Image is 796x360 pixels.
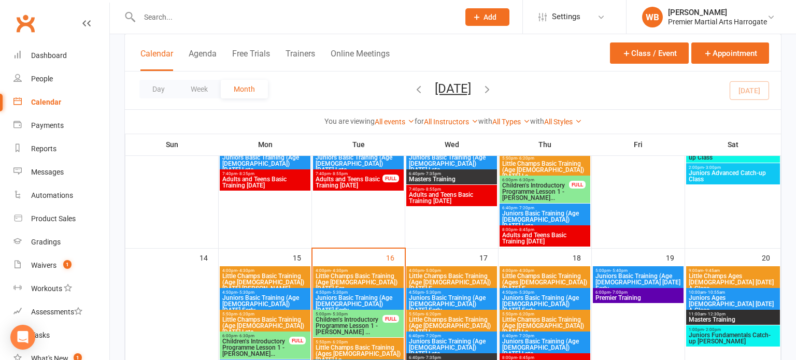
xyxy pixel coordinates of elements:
[592,134,685,155] th: Fri
[502,290,588,295] span: 4:50pm
[415,117,424,125] strong: for
[424,187,441,192] span: - 8:55pm
[13,91,109,114] a: Calendar
[31,238,61,246] div: Gradings
[502,268,588,273] span: 4:00pm
[408,171,495,176] span: 6:40pm
[688,327,778,332] span: 1:00pm
[13,277,109,300] a: Workouts
[408,338,495,357] span: Juniors Basic Training (Age [DEMOGRAPHIC_DATA]) [DATE] Late
[136,10,452,24] input: Search...
[331,312,348,316] span: - 5:30pm
[424,290,441,295] span: - 5:30pm
[331,290,348,295] span: - 5:30pm
[408,312,495,316] span: 5:50pm
[517,178,534,182] span: - 6:30pm
[315,312,383,316] span: 5:00pm
[221,80,268,98] button: Month
[315,154,402,173] span: Juniors Basic Training (Age [DEMOGRAPHIC_DATA]) [DATE] Late
[502,161,588,179] span: Little Champs Basic Training (Age [DEMOGRAPHIC_DATA]) [DATE] La...
[484,13,496,21] span: Add
[499,134,592,155] th: Thu
[31,98,61,106] div: Calendar
[573,249,591,266] div: 18
[31,168,64,176] div: Messages
[222,290,308,295] span: 4:50pm
[31,261,56,269] div: Waivers
[688,295,778,313] span: Juniors Ages [DEMOGRAPHIC_DATA] [DATE] A Class
[492,118,530,126] a: All Types
[315,268,402,273] span: 4:00pm
[502,178,570,182] span: 6:00pm
[706,290,725,295] span: - 10:55am
[502,227,588,232] span: 8:00pm
[408,273,495,292] span: Little Champs Basic Training (Age [DEMOGRAPHIC_DATA]) [DATE] E...
[610,290,628,295] span: - 7:00pm
[222,295,308,313] span: Juniors Basic Training (Age [DEMOGRAPHIC_DATA]) [DATE] Early
[222,338,290,357] span: Children's Introductory Programme Lesson 1 - [PERSON_NAME]...
[189,49,217,71] button: Agenda
[408,154,495,173] span: Juniors Basic Training (Age [DEMOGRAPHIC_DATA]) [DATE] Late
[331,268,348,273] span: - 4:30pm
[31,284,62,293] div: Workouts
[222,268,308,273] span: 4:00pm
[140,49,173,71] button: Calendar
[13,114,109,137] a: Payments
[31,331,50,339] div: Tasks
[502,355,588,360] span: 8:00pm
[408,295,495,313] span: Juniors Basic Training (Age [DEMOGRAPHIC_DATA]) [DATE] Early
[424,268,441,273] span: - 5:00pm
[237,290,254,295] span: - 5:30pm
[222,154,308,173] span: Juniors Basic Training (Age [DEMOGRAPHIC_DATA]) [DATE] Late
[222,176,308,189] span: Adults and Teens Basic Training [DATE]
[668,8,767,17] div: [PERSON_NAME]
[424,312,441,316] span: - 6:20pm
[31,191,73,199] div: Automations
[642,7,663,27] div: WB
[315,273,402,292] span: Little Champs Basic Training (Age [DEMOGRAPHIC_DATA]) [DATE] Ear...
[408,187,495,192] span: 7:40pm
[178,80,221,98] button: Week
[315,295,402,313] span: Juniors Basic Training (Age [DEMOGRAPHIC_DATA]) [DATE] Early
[408,334,495,338] span: 6:40pm
[502,210,588,229] span: Juniors Basic Training (Age [DEMOGRAPHIC_DATA]) [DATE] Late
[610,42,689,64] button: Class / Event
[595,273,681,292] span: Juniors Basic Training (Age [DEMOGRAPHIC_DATA] [DATE] Early
[502,182,570,201] span: Children's Introductory Programme Lesson 1 - [PERSON_NAME]...
[517,268,534,273] span: - 4:30pm
[666,249,685,266] div: 19
[222,316,308,335] span: Little Champs Basic Training (Age [DEMOGRAPHIC_DATA]) [DATE] Late
[63,260,72,269] span: 1
[530,117,544,125] strong: with
[12,10,38,36] a: Clubworx
[286,49,315,71] button: Trainers
[704,327,721,332] span: - 2:00pm
[382,315,399,323] div: FULL
[424,118,478,126] a: All Instructors
[424,334,441,338] span: - 7:20pm
[552,5,580,28] span: Settings
[331,49,390,71] button: Online Meetings
[289,337,306,344] div: FULL
[688,165,778,170] span: 2:00pm
[688,312,778,316] span: 11:00am
[31,75,53,83] div: People
[408,355,495,360] span: 6:40pm
[424,171,441,176] span: - 7:35pm
[13,44,109,67] a: Dashboard
[408,192,495,204] span: Adults and Teens Basic Training [DATE]
[502,338,588,357] span: Juniors Basic Training (Age [DEMOGRAPHIC_DATA]) [DATE] Late
[222,273,308,292] span: Little Champs Basic Training (Age [DEMOGRAPHIC_DATA]) [DATE] [PERSON_NAME]...
[435,81,471,96] button: [DATE]
[331,340,348,344] span: - 6:20pm
[13,67,109,91] a: People
[569,181,586,189] div: FULL
[502,273,588,292] span: Little Champs Basic Training (Ages [DEMOGRAPHIC_DATA]) [DATE] E...
[31,51,67,60] div: Dashboard
[595,268,681,273] span: 5:00pm
[502,295,588,313] span: Juniors Basic Training (Age [DEMOGRAPHIC_DATA]) [DATE] Early
[595,290,681,295] span: 6:00pm
[691,42,769,64] button: Appointment
[595,295,681,301] span: Premier Training
[31,214,76,223] div: Product Sales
